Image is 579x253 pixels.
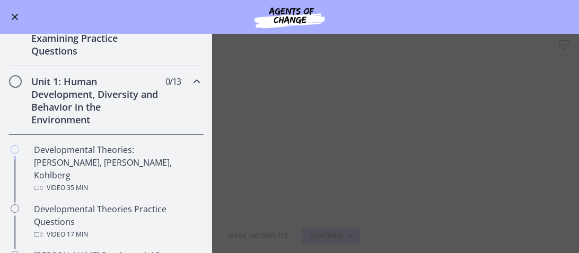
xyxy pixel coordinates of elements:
[34,143,199,194] div: Developmental Theories: [PERSON_NAME], [PERSON_NAME], Kohlberg
[34,228,199,241] div: Video
[34,182,199,194] div: Video
[31,19,161,57] h2: Strategy: Approaching and Examining Practice Questions
[226,4,353,30] img: Agents of Change
[31,75,161,126] h2: Unit 1: Human Development, Diversity and Behavior in the Environment
[8,11,21,23] button: Enable menu
[65,228,88,241] span: · 17 min
[65,182,88,194] span: · 35 min
[34,203,199,241] div: Developmental Theories Practice Questions
[165,75,181,88] span: 0 / 13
